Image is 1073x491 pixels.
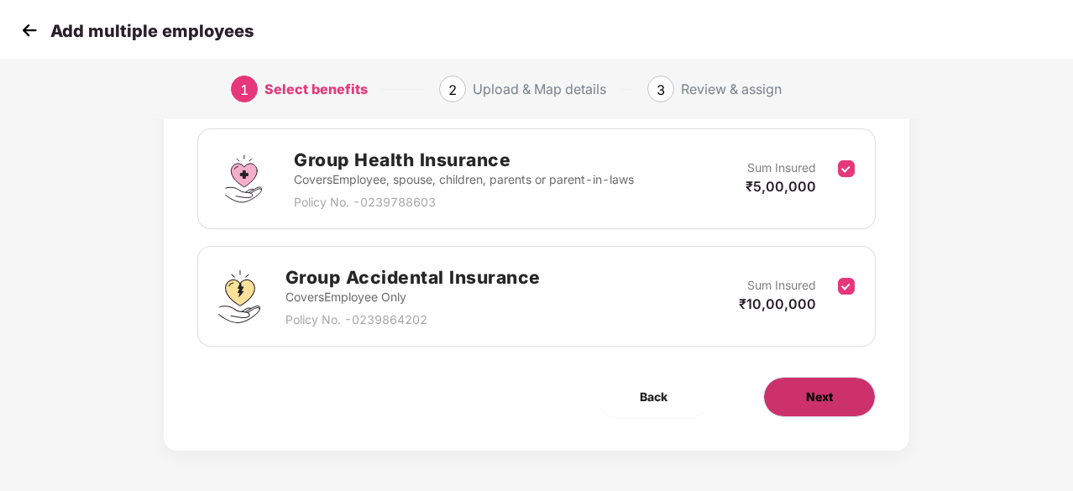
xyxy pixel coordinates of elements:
h2: Group Accidental Insurance [285,264,541,291]
p: Sum Insured [747,159,816,177]
span: ₹10,00,000 [739,295,816,312]
h2: Group Health Insurance [294,146,634,174]
div: Select benefits [264,76,368,102]
img: svg+xml;base64,PHN2ZyBpZD0iR3JvdXBfSGVhbHRoX0luc3VyYW5jZSIgZGF0YS1uYW1lPSJHcm91cCBIZWFsdGggSW5zdX... [218,154,269,204]
button: Next [763,377,876,417]
img: svg+xml;base64,PHN2ZyB4bWxucz0iaHR0cDovL3d3dy53My5vcmcvMjAwMC9zdmciIHdpZHRoPSI0OS4zMjEiIGhlaWdodD... [218,270,259,323]
span: Back [640,388,667,406]
div: Review & assign [681,76,782,102]
p: Policy No. - 0239788603 [294,193,634,212]
span: ₹5,00,000 [746,178,816,195]
div: Upload & Map details [473,76,606,102]
p: Covers Employee Only [285,288,541,306]
p: Covers Employee, spouse, children, parents or parent-in-laws [294,170,634,189]
p: Policy No. - 0239864202 [285,311,541,329]
img: svg+xml;base64,PHN2ZyB4bWxucz0iaHR0cDovL3d3dy53My5vcmcvMjAwMC9zdmciIHdpZHRoPSIzMCIgaGVpZ2h0PSIzMC... [17,18,42,43]
span: 2 [448,81,457,98]
p: Sum Insured [747,276,816,295]
p: Add multiple employees [50,21,254,41]
span: 1 [240,81,249,98]
span: 3 [657,81,665,98]
button: Back [598,377,709,417]
span: Next [806,388,833,406]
